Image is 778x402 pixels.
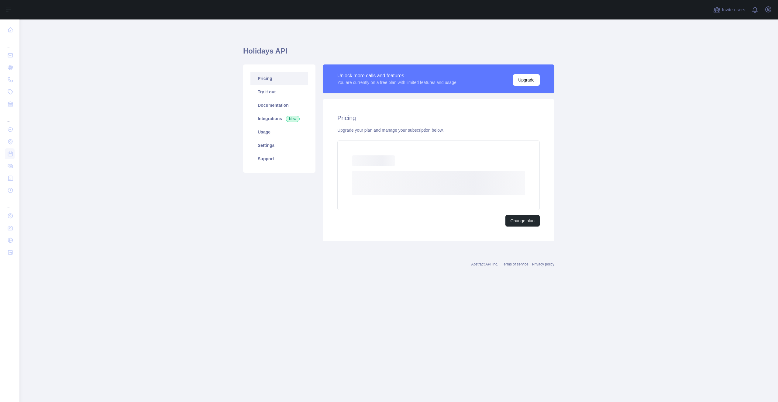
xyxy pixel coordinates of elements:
[243,46,554,61] h1: Holidays API
[513,74,540,86] button: Upgrade
[532,262,554,266] a: Privacy policy
[712,5,746,15] button: Invite users
[250,125,308,139] a: Usage
[250,85,308,99] a: Try it out
[250,112,308,125] a: Integrations New
[5,36,15,49] div: ...
[471,262,498,266] a: Abstract API Inc.
[286,116,300,122] span: New
[5,111,15,123] div: ...
[250,152,308,165] a: Support
[337,79,456,85] div: You are currently on a free plan with limited features and usage
[250,139,308,152] a: Settings
[502,262,528,266] a: Terms of service
[5,197,15,209] div: ...
[250,72,308,85] a: Pricing
[722,6,745,13] span: Invite users
[250,99,308,112] a: Documentation
[337,72,456,79] div: Unlock more calls and features
[505,215,540,227] button: Change plan
[337,127,540,133] div: Upgrade your plan and manage your subscription below.
[337,114,540,122] h2: Pricing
